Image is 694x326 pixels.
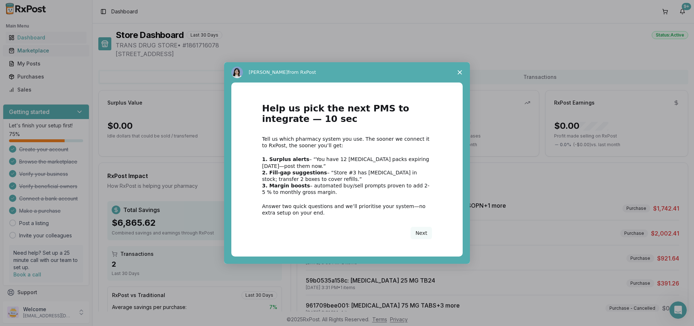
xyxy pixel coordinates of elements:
span: [PERSON_NAME] [249,69,288,75]
b: 2. Fill-gap suggestions [262,170,327,175]
b: 1. Surplus alerts [262,156,309,162]
div: Answer two quick questions and we’ll prioritise your system—no extra setup on your end. [262,203,432,216]
span: Close survey [450,62,470,82]
div: Tell us which pharmacy system you use. The sooner we connect it to RxPost, the sooner you’ll get: [262,136,432,149]
h1: Help us pick the next PMS to integrate — 10 sec [262,103,432,128]
button: Next [411,227,432,239]
span: from RxPost [288,69,316,75]
div: – “You have 12 [MEDICAL_DATA] packs expiring [DATE]—post them now.” [262,156,432,169]
b: 3. Margin boosts [262,183,310,189]
img: Profile image for Alice [231,67,243,78]
div: – automated buy/sell prompts proven to add 2-5 % to monthly gross margin. [262,182,432,195]
div: – “Store #3 has [MEDICAL_DATA] in stock; transfer 2 boxes to cover refills.” [262,169,432,182]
